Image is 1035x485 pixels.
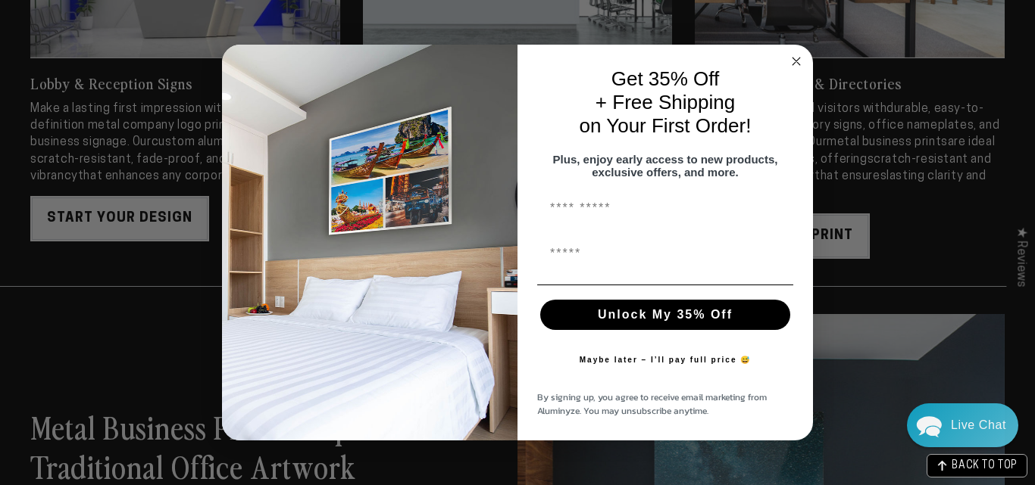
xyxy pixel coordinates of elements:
[907,403,1018,447] div: Chat widget toggle
[952,461,1018,471] span: BACK TO TOP
[572,345,759,375] button: Maybe later – I’ll pay full price 😅
[537,284,793,285] img: underline
[553,153,778,179] span: Plus, enjoy early access to new products, exclusive offers, and more.
[537,390,767,418] span: By signing up, you agree to receive email marketing from Aluminyze. You may unsubscribe anytime.
[787,52,805,70] button: Close dialog
[596,91,735,113] span: + Free Shipping
[951,403,1006,447] div: Contact Us Directly
[580,114,752,137] span: on Your First Order!
[222,45,517,441] img: 728e4f65-7e6c-44e2-b7d1-0292a396982f.jpeg
[540,300,790,330] button: Unlock My 35% Off
[611,67,720,90] span: Get 35% Off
